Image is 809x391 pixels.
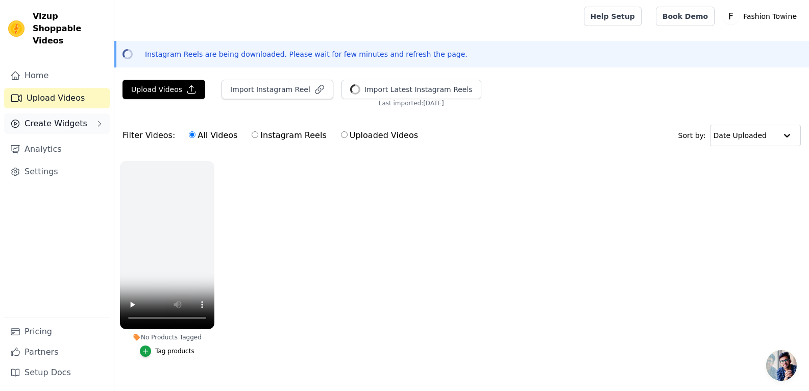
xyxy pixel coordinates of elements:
[4,321,110,342] a: Pricing
[4,342,110,362] a: Partners
[340,129,419,142] label: Uploaded Videos
[155,347,194,355] div: Tag products
[4,162,110,182] a: Settings
[766,350,797,381] a: Open chat
[4,65,110,86] a: Home
[189,131,195,138] input: All Videos
[4,88,110,108] a: Upload Videos
[140,346,194,357] button: Tag products
[122,124,424,147] div: Filter Videos:
[33,10,106,47] span: Vizup Shoppable Videos
[678,125,801,146] div: Sort by:
[4,362,110,383] a: Setup Docs
[188,129,238,142] label: All Videos
[122,80,205,99] button: Upload Videos
[24,118,87,130] span: Create Widgets
[4,139,110,159] a: Analytics
[8,20,24,37] img: Vizup
[251,129,327,142] label: Instagram Reels
[145,49,468,59] p: Instagram Reels are being downloaded. Please wait for few minutes and refresh the page.
[723,7,801,26] button: F Fashion Towine
[222,80,333,99] button: Import Instagram Reel
[120,333,214,341] div: No Products Tagged
[4,113,110,134] button: Create Widgets
[379,99,444,107] span: Last imported: [DATE]
[656,7,715,26] a: Book Demo
[584,7,642,26] a: Help Setup
[341,80,481,99] button: Import Latest Instagram Reels
[341,131,348,138] input: Uploaded Videos
[728,11,733,21] text: F
[252,131,258,138] input: Instagram Reels
[739,7,801,26] p: Fashion Towine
